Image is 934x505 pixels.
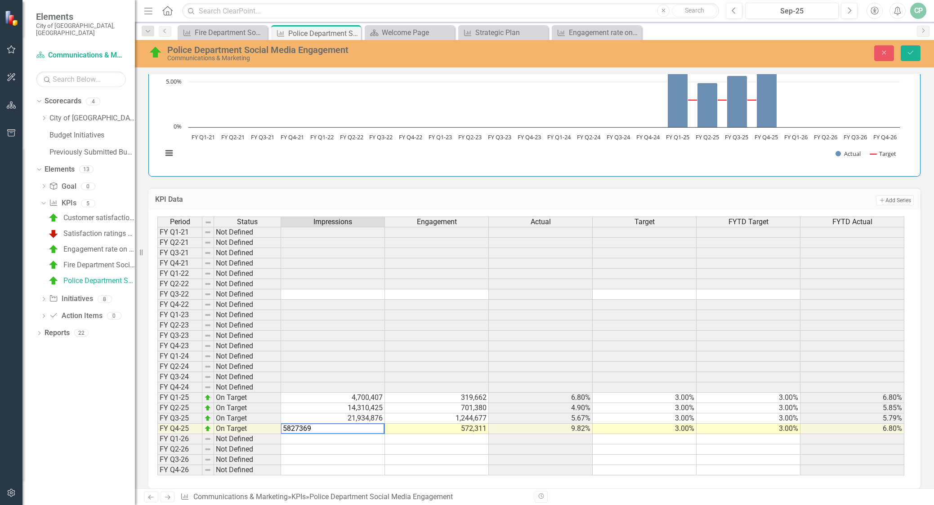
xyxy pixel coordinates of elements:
button: Show Actual [836,150,861,157]
div: CP [910,3,926,19]
td: 6.80% [489,393,593,403]
div: 5 [81,199,95,207]
img: On Target [48,275,59,286]
td: Not Defined [214,434,281,444]
td: 4,700,407 [281,393,385,403]
span: Engagement [417,218,457,226]
td: FY Q2-22 [157,279,202,289]
text: 5.00% [166,77,182,85]
td: 3.00% [697,424,800,434]
td: FY Q4-25 [157,424,202,434]
td: 572,311 [385,424,489,434]
text: FY Q4-26 [873,133,897,141]
div: Police Department Social Media Engagement [288,28,359,39]
td: 3.00% [593,424,697,434]
img: 8DAGhfEEPCf229AAAAAElFTkSuQmCC [204,353,211,360]
input: Search Below... [36,71,126,87]
img: 8DAGhfEEPCf229AAAAAElFTkSuQmCC [204,332,211,339]
span: Actual [531,218,551,226]
td: FY Q3-21 [157,248,202,258]
a: KPIs [49,198,76,208]
td: Not Defined [214,362,281,372]
a: Police Department Social Media Engagement [46,274,135,288]
img: 8DAGhfEEPCf229AAAAAElFTkSuQmCC [204,311,211,319]
td: Not Defined [214,258,281,269]
td: FY Q2-21 [157,238,202,248]
img: 8DAGhfEEPCf229AAAAAElFTkSuQmCC [204,291,211,298]
td: 701,380 [385,403,489,413]
small: City of [GEOGRAPHIC_DATA], [GEOGRAPHIC_DATA] [36,22,126,37]
img: 8DAGhfEEPCf229AAAAAElFTkSuQmCC [204,260,211,267]
text: FY Q1-22 [310,133,334,141]
text: FY Q1-25 [666,133,689,141]
td: Not Defined [214,444,281,455]
text: FY Q1-26 [784,133,808,141]
span: Elements [36,11,126,22]
img: 8DAGhfEEPCf229AAAAAElFTkSuQmCC [204,301,211,308]
td: FY Q1-22 [157,269,202,279]
div: » » [180,492,527,502]
div: Police Department Social Media Engagement [167,45,583,55]
img: On Target [48,244,59,255]
td: 4.90% [489,403,593,413]
path: FY Q1-25, 6.80073023. Actual. [668,66,688,128]
a: Engagement rate on city social media platforms [554,27,639,38]
img: 8DAGhfEEPCf229AAAAAElFTkSuQmCC [204,239,211,246]
text: FY Q3-23 [488,133,511,141]
text: FY Q3-22 [369,133,393,141]
td: Not Defined [214,331,281,341]
input: Search ClearPoint... [182,3,719,19]
td: 3.00% [593,403,697,413]
td: 3.00% [697,403,800,413]
div: Police Department Social Media Engagement [63,277,135,285]
td: On Target [214,403,281,413]
td: Not Defined [214,351,281,362]
td: FY Q2-23 [157,320,202,331]
span: Target [635,218,655,226]
div: Fire Department Social Media Engagement [63,261,135,269]
a: Satisfaction ratings with City communications (Res. & Biz Surveys) [46,226,135,241]
text: FY Q2-23 [458,133,482,141]
img: 8DAGhfEEPCf229AAAAAElFTkSuQmCC [204,466,211,474]
td: Not Defined [214,269,281,279]
div: Engagement rate on city social media platforms [569,27,639,38]
img: On Target [148,45,163,60]
a: Strategic Plan [460,27,546,38]
button: Search [672,4,717,17]
path: FY Q3-25, 5.67442004. Actual. [727,76,747,128]
div: Fire Department Social Media Engagement [195,27,265,38]
text: FY Q4-22 [399,133,422,141]
td: Not Defined [214,227,281,238]
td: FY Q1-23 [157,310,202,320]
td: Not Defined [214,372,281,382]
img: 8DAGhfEEPCf229AAAAAElFTkSuQmCC [204,363,211,370]
button: Sep-25 [745,3,839,19]
text: FY Q3-24 [607,133,630,141]
td: FY Q1-25 [157,393,202,403]
td: 5.79% [800,413,904,424]
a: Reports [45,328,70,338]
div: Police Department Social Media Engagement [309,492,453,501]
td: 1,244,677 [385,413,489,424]
td: FY Q4-21 [157,258,202,269]
text: FY Q3-25 [725,133,748,141]
td: FY Q3-25 [157,413,202,424]
img: 8DAGhfEEPCf229AAAAAElFTkSuQmCC [204,280,211,288]
td: FY Q2-25 [157,403,202,413]
td: FY Q1-21 [157,227,202,238]
td: Not Defined [214,238,281,248]
a: Communications & Marketing [36,50,126,61]
text: FY Q2-24 [577,133,601,141]
td: FY Q4-23 [157,341,202,351]
td: 9.82% [489,424,593,434]
text: FY Q2-21 [221,133,245,141]
td: 3.00% [697,413,800,424]
path: FY Q4-25, 9.82108736. Actual. [757,39,777,128]
td: FY Q3-26 [157,455,202,465]
div: 4 [86,97,100,105]
td: 14,310,425 [281,403,385,413]
h3: KPI Data [155,195,476,204]
img: 8DAGhfEEPCf229AAAAAElFTkSuQmCC [204,456,211,463]
a: City of [GEOGRAPHIC_DATA] [49,113,135,124]
a: Action Items [49,311,102,321]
